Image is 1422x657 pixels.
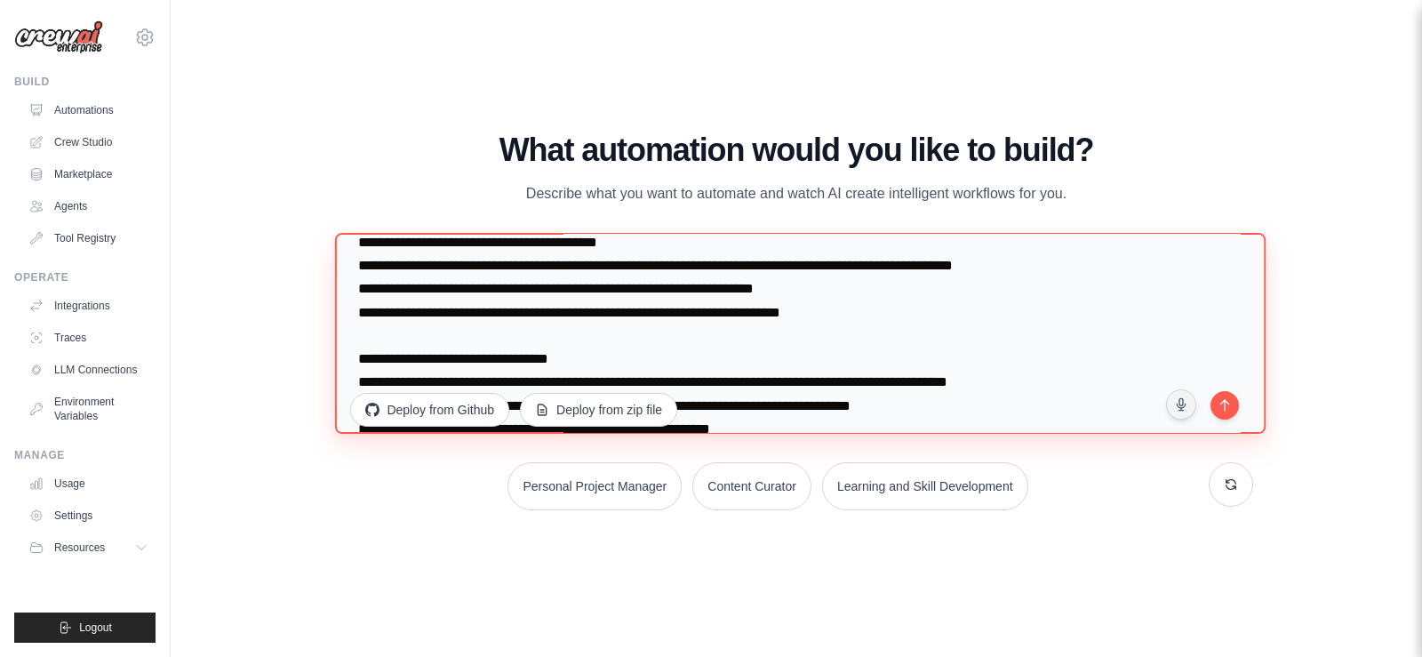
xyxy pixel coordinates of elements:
button: Deploy from zip file [520,393,677,427]
h1: What automation would you like to build? [340,132,1252,168]
a: LLM Connections [21,356,156,384]
p: Describe what you want to automate and watch AI create intelligent workflows for you. [498,182,1095,205]
a: Tool Registry [21,224,156,252]
a: Environment Variables [21,388,156,430]
iframe: Chat Widget [1333,572,1422,657]
span: Resources [54,541,105,555]
a: Usage [21,469,156,498]
img: Logo [14,20,103,54]
a: Marketplace [21,160,156,188]
a: Traces [21,324,156,352]
span: Logout [79,621,112,635]
button: Logout [14,613,156,643]
a: Settings [21,501,156,530]
a: Agents [21,192,156,220]
button: Content Curator [692,462,811,510]
button: Resources [21,533,156,562]
a: Integrations [21,292,156,320]
button: Deploy from Github [350,393,509,427]
a: Crew Studio [21,128,156,156]
button: Personal Project Manager [507,462,682,510]
div: Operate [14,270,156,284]
a: Automations [21,96,156,124]
div: Build [14,75,156,89]
button: Learning and Skill Development [822,462,1028,510]
div: Manage [14,448,156,462]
